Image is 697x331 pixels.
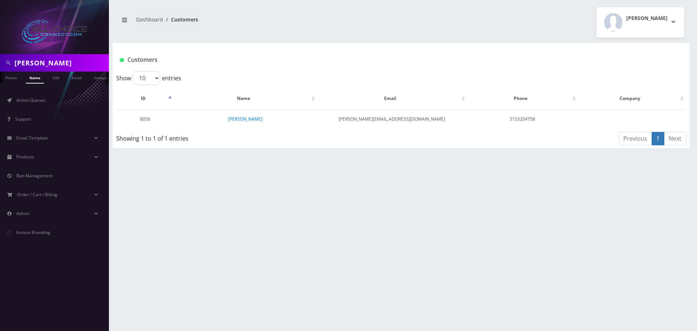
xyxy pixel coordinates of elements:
span: Support [15,116,31,122]
a: Phone [2,72,21,83]
a: [PERSON_NAME] [228,116,262,122]
a: 1 [652,132,664,145]
span: Email Template [16,135,48,141]
li: Customers [163,16,198,23]
th: ID: activate to sort column descending [117,88,174,109]
nav: breadcrumb [118,12,396,33]
th: Company: activate to sort column ascending [578,88,686,109]
a: Email [68,72,85,83]
a: Company [90,72,115,83]
th: Phone: activate to sort column ascending [468,88,578,109]
input: Search in Company [15,56,107,70]
select: Showentries [133,71,160,85]
th: Email: activate to sort column ascending [317,88,466,109]
a: Next [664,132,686,145]
img: All Choice Connect [22,20,87,43]
td: 5153204758 [468,110,578,128]
span: Order / Cart / Billing [17,191,57,198]
span: Ban Management [16,173,53,179]
button: [PERSON_NAME] [596,7,684,37]
span: Products [16,154,34,160]
th: Name: activate to sort column ascending [174,88,317,109]
a: Previous [619,132,652,145]
td: 8056 [117,110,174,128]
a: Dashboard [136,16,163,23]
label: Show entries [116,71,181,85]
td: [PERSON_NAME][EMAIL_ADDRESS][DOMAIN_NAME] [317,110,466,128]
div: Showing 1 to 1 of 1 entries [116,131,348,143]
a: Name [26,72,44,84]
a: SIM [49,72,63,83]
span: Admin [16,210,29,217]
h1: Customers [120,56,587,63]
span: Invoice Branding [16,229,50,235]
span: Action Queues [16,97,46,103]
h2: [PERSON_NAME] [626,15,668,21]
